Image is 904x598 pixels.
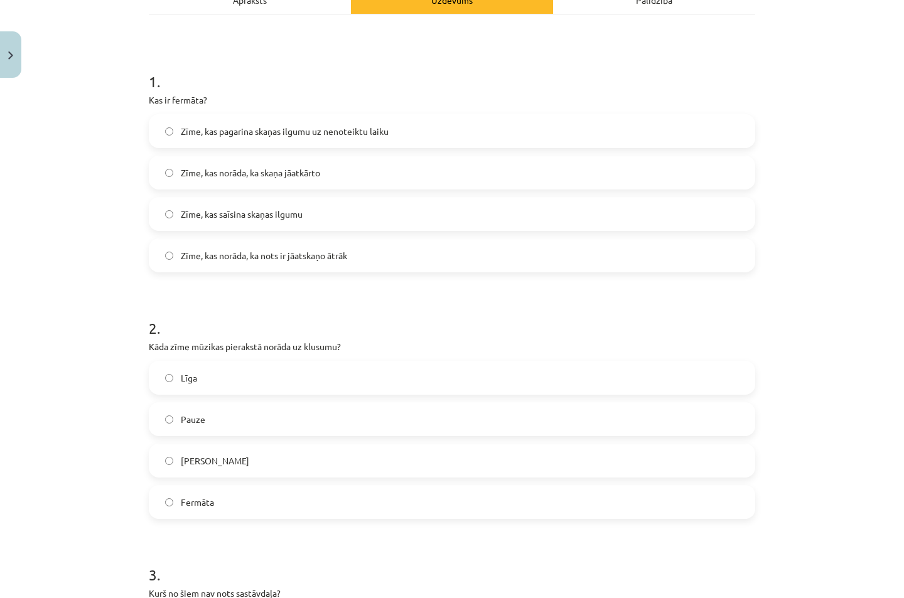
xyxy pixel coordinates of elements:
[165,169,173,177] input: Zīme, kas norāda, ka skaņa jāatkārto
[181,125,389,138] span: Zīme, kas pagarina skaņas ilgumu uz nenoteiktu laiku
[165,252,173,260] input: Zīme, kas norāda, ka nots ir jāatskaņo ātrāk
[181,454,249,467] span: [PERSON_NAME]
[165,210,173,218] input: Zīme, kas saīsina skaņas ilgumu
[165,374,173,382] input: Līga
[165,457,173,465] input: [PERSON_NAME]
[181,496,214,509] span: Fermāta
[181,249,347,262] span: Zīme, kas norāda, ka nots ir jāatskaņo ātrāk
[165,127,173,136] input: Zīme, kas pagarina skaņas ilgumu uz nenoteiktu laiku
[181,166,320,179] span: Zīme, kas norāda, ka skaņa jāatkārto
[149,51,755,90] h1: 1 .
[181,371,197,385] span: Līga
[149,544,755,583] h1: 3 .
[181,413,205,426] span: Pauze
[149,297,755,336] h1: 2 .
[165,498,173,506] input: Fermāta
[149,93,755,107] p: Kas ir fermāta?
[8,51,13,60] img: icon-close-lesson-0947bae3869378f0d4975bcd49f059093ad1ed9edebbc8119c70593378902aed.svg
[149,340,755,353] p: Kāda zīme mūzikas pierakstā norāda uz klusumu?
[165,415,173,424] input: Pauze
[181,208,303,221] span: Zīme, kas saīsina skaņas ilgumu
